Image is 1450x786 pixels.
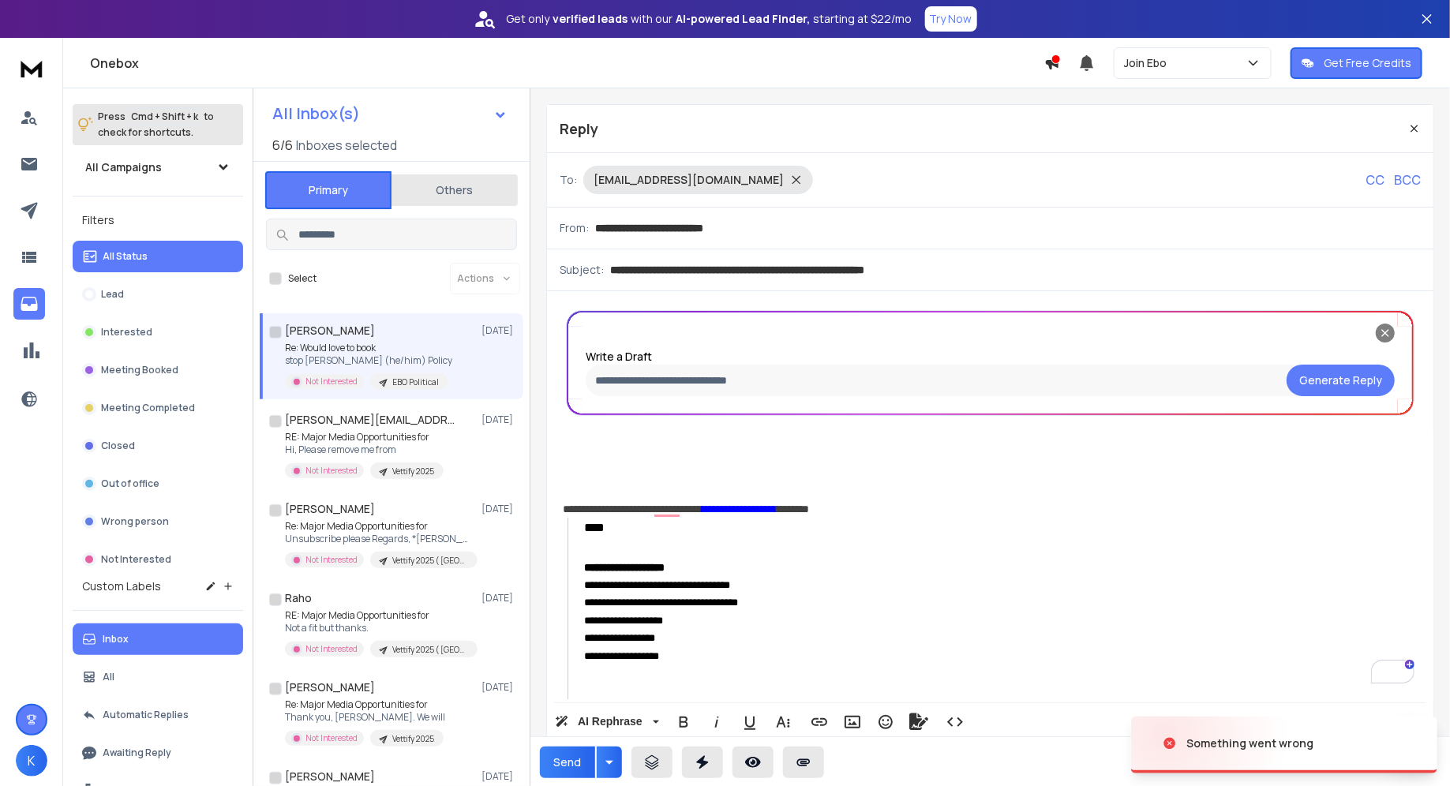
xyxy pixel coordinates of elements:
p: [EMAIL_ADDRESS][DOMAIN_NAME] [594,172,784,188]
p: Vettify 2025 [392,466,434,477]
p: Get only with our starting at $22/mo [507,11,912,27]
p: Not Interested [101,553,171,566]
p: Re: Major Media Opportunities for [285,520,474,533]
p: Hi, Please remove me from [285,444,444,456]
h1: All Campaigns [85,159,162,175]
span: 6 / 6 [272,136,293,155]
span: AI Rephrase [575,715,646,728]
button: All [73,661,243,693]
p: Awaiting Reply [103,747,171,759]
p: [DATE] [481,414,517,426]
h1: [PERSON_NAME] [285,501,375,517]
p: Not a fit but thanks. [285,622,474,634]
h1: Onebox [90,54,1044,73]
button: All Status [73,241,243,272]
button: AI Rephrase [552,706,662,738]
button: More Text [768,706,798,738]
p: Vettify 2025 ( [GEOGRAPHIC_DATA] ) [392,555,468,567]
p: BCC [1394,170,1421,189]
img: logo [16,54,47,83]
p: Press to check for shortcuts. [98,109,214,140]
p: Wrong person [101,515,169,528]
p: [DATE] [481,503,517,515]
h3: Custom Labels [82,578,161,594]
p: Not Interested [305,465,358,477]
p: Thank you, [PERSON_NAME]. We will [285,711,445,724]
p: Automatic Replies [103,709,189,721]
p: [DATE] [481,592,517,604]
h1: All Inbox(s) [272,106,360,122]
label: Select [288,272,317,285]
p: [DATE] [481,324,517,337]
p: Re: Would love to book [285,342,452,354]
p: Get Free Credits [1324,55,1411,71]
button: Emoticons [871,706,901,738]
p: Meeting Completed [101,402,195,414]
p: Try Now [930,11,972,27]
p: Not Interested [305,643,358,655]
button: Italic (⌘I) [702,706,732,738]
p: Vettify 2025 [392,733,434,745]
p: stop [PERSON_NAME] (he/him) Policy [285,354,452,367]
button: Clear input [1287,365,1395,396]
p: Not Interested [305,376,358,387]
button: Not Interested [73,544,243,575]
button: K [16,745,47,777]
h1: [PERSON_NAME] [285,679,375,695]
strong: AI-powered Lead Finder, [676,11,811,27]
p: Reply [560,118,598,140]
button: Code View [940,706,970,738]
button: Bold (⌘B) [669,706,699,738]
h1: [PERSON_NAME] [285,323,375,339]
p: From: [560,220,589,236]
h1: [PERSON_NAME][EMAIL_ADDRESS][PERSON_NAME][DOMAIN_NAME] [285,412,459,428]
img: image [1131,701,1289,786]
h3: Filters [73,209,243,231]
button: Underline (⌘U) [735,706,765,738]
button: Lead [73,279,243,310]
p: Lead [101,288,124,301]
button: Try Now [925,6,977,32]
button: Wrong person [73,506,243,537]
button: Interested [73,316,243,348]
button: Insert Link (⌘K) [804,706,834,738]
button: Insert Image (⌘P) [837,706,867,738]
p: RE: Major Media Opportunities for [285,431,444,444]
div: Something went wrong [1186,735,1313,751]
p: CC [1366,170,1384,189]
button: Closed [73,430,243,462]
button: Meeting Booked [73,354,243,386]
p: Interested [101,326,152,339]
p: Out of office [101,477,159,490]
p: Vettify 2025 ( [GEOGRAPHIC_DATA] ) [392,644,468,656]
button: Meeting Completed [73,392,243,424]
label: Write a Draft [586,349,652,364]
button: Out of office [73,468,243,500]
p: All Status [103,250,148,263]
p: Not Interested [305,732,358,744]
button: Signature [904,706,934,738]
button: Send [540,747,595,778]
button: Awaiting Reply [73,737,243,769]
span: Cmd + Shift + k [129,107,200,125]
p: Join Ebo [1124,55,1173,71]
p: To: [560,172,577,188]
p: Unsubscribe please Regards, *[PERSON_NAME]* [285,533,474,545]
p: EBO Political [392,376,439,388]
p: [DATE] [481,681,517,694]
p: All [103,671,114,683]
p: RE: Major Media Opportunities for [285,609,474,622]
h3: Inboxes selected [296,136,397,155]
button: Automatic Replies [73,699,243,731]
p: Inbox [103,633,129,646]
button: Primary [265,171,392,209]
button: Others [392,173,518,208]
h1: Raho [285,590,312,606]
p: [DATE] [481,770,517,783]
p: Meeting Booked [101,364,178,376]
p: Closed [101,440,135,452]
div: To enrich screen reader interactions, please activate Accessibility in Grammarly extension settings [547,432,1433,699]
strong: verified leads [553,11,628,27]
